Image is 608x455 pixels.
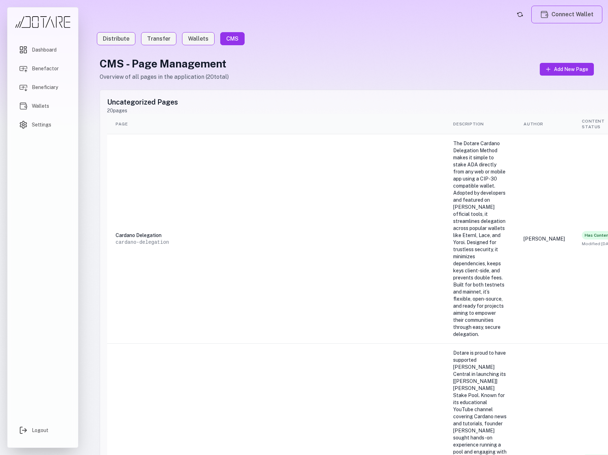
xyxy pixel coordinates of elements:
div: The Dotare Cardano Delegation Method makes it simple to stake ADA directly from any web or mobile... [453,140,507,338]
a: Wallets [182,32,215,45]
th: Description [445,114,515,134]
h1: CMS - Page Management [100,57,229,70]
img: Wallets [540,10,549,19]
a: CMS [220,32,245,45]
button: Add New Page [540,63,594,76]
img: Benefactor [19,64,28,73]
span: Add New Page [554,66,588,73]
span: Beneficiary [32,84,58,91]
span: Benefactor [32,65,59,72]
div: cardano-delegation [116,239,169,246]
a: Transfer [141,32,176,45]
p: Overview of all pages in the application ( 20 total) [100,73,229,81]
th: Author [515,114,573,134]
img: Dotare Logo [14,16,71,28]
a: Distribute [97,32,135,45]
span: Settings [32,121,51,128]
div: Cardano Delegation [116,232,169,239]
button: Refresh account status [514,9,526,20]
button: Connect Wallet [531,6,602,23]
img: Beneficiary [19,83,28,91]
span: Wallets [32,102,49,110]
div: [PERSON_NAME] [524,235,565,242]
th: Page [107,114,445,134]
img: Wallets [19,102,28,110]
span: Logout [32,427,48,434]
span: Dashboard [32,46,57,53]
